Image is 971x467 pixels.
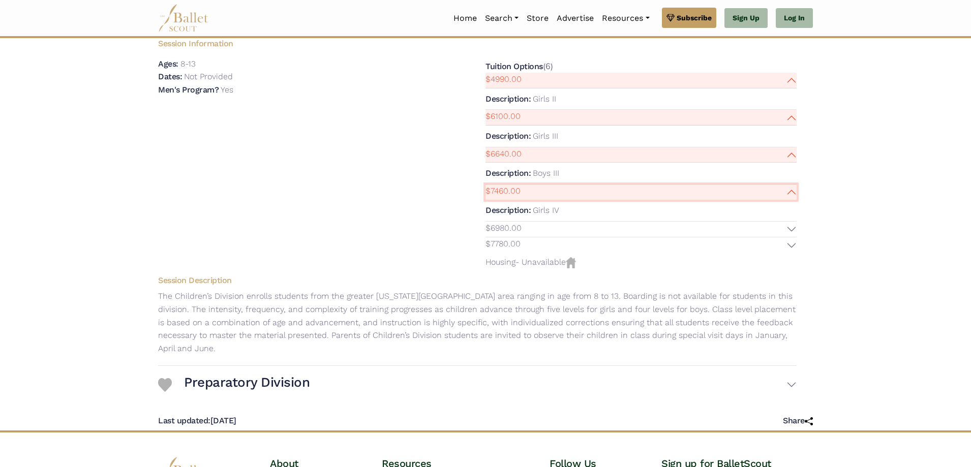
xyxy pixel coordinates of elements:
[485,222,522,235] p: $6980.00
[677,12,712,23] span: Subscribe
[150,275,805,286] h5: Session Description
[662,8,716,28] a: Subscribe
[533,168,559,178] p: Boys III
[158,378,172,392] img: Heart
[724,8,768,28] a: Sign Up
[485,94,531,104] h5: Description:
[158,416,210,425] span: Last updated:
[533,205,559,215] p: Girls IV
[566,257,576,268] img: Housing Unvailable
[158,416,236,426] h5: [DATE]
[184,72,233,81] p: Not Provided
[485,147,522,161] p: $6640.00
[485,184,521,198] p: $7460.00
[485,60,797,254] div: (6)
[523,8,553,29] a: Store
[158,59,178,69] h5: Ages:
[553,8,598,29] a: Advertise
[485,110,521,123] p: $6100.00
[485,205,531,215] h5: Description:
[180,59,196,69] p: 8-13
[485,168,531,178] h5: Description:
[158,72,182,81] h5: Dates:
[221,85,233,95] p: Yes
[184,374,310,391] h3: Preparatory Division
[666,12,675,23] img: gem.svg
[485,184,797,200] button: $7460.00
[150,35,805,49] h5: Session Information
[485,222,797,237] button: $6980.00
[485,147,797,163] button: $6640.00
[150,290,805,355] p: The Children’s Division enrolls students from the greater [US_STATE][GEOGRAPHIC_DATA] area rangin...
[481,8,523,29] a: Search
[598,8,653,29] a: Resources
[485,110,797,126] button: $6100.00
[533,131,558,141] p: Girls III
[485,257,515,267] span: Housing
[158,85,219,95] h5: Men's Program?
[485,131,531,141] h5: Description:
[533,94,556,104] p: Girls II
[485,237,797,253] button: $7780.00
[485,237,521,251] p: $7780.00
[485,73,522,86] p: $4990.00
[449,8,481,29] a: Home
[485,73,797,88] button: $4990.00
[485,256,797,269] p: - Unavailable
[776,8,813,28] a: Log In
[485,61,543,71] h5: Tuition Options
[783,416,813,426] h5: Share
[184,370,797,399] button: Preparatory Division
